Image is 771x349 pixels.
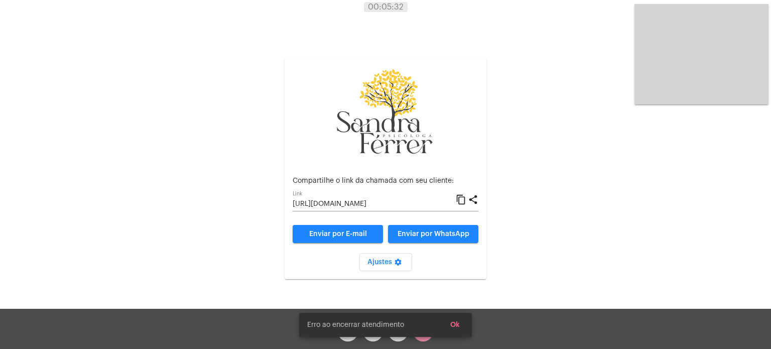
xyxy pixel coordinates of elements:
[456,194,466,206] mat-icon: content_copy
[442,316,468,334] button: Ok
[293,177,478,185] p: Compartilhe o link da chamada com seu cliente:
[388,225,478,243] button: Enviar por WhatsApp
[335,65,436,160] img: 87cae55a-51f6-9edc-6e8c-b06d19cf5cca.png
[468,194,478,206] mat-icon: share
[368,3,404,11] span: 00:05:32
[450,321,460,328] span: Ok
[398,230,469,238] span: Enviar por WhatsApp
[359,253,412,271] button: Ajustes
[367,259,404,266] span: Ajustes
[293,225,383,243] a: Enviar por E-mail
[392,258,404,270] mat-icon: settings
[309,230,367,238] span: Enviar por E-mail
[307,320,404,330] span: Erro ao encerrar atendimento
